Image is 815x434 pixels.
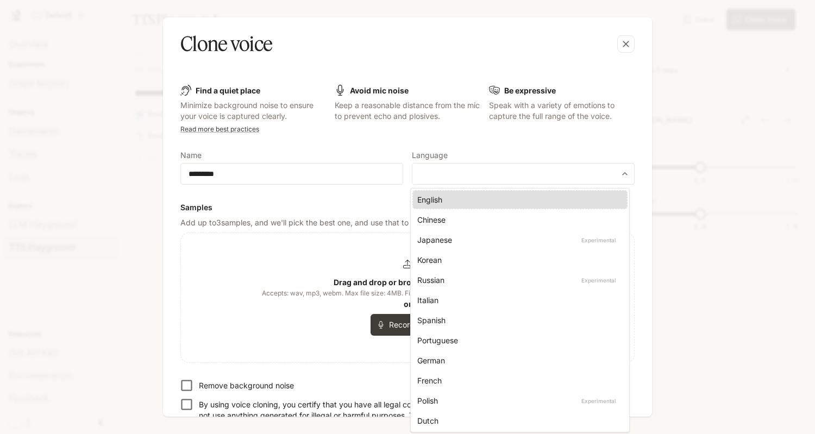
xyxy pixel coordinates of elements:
[417,375,618,386] div: French
[417,395,618,406] div: Polish
[579,275,618,285] p: Experimental
[579,396,618,406] p: Experimental
[417,355,618,366] div: German
[417,294,618,306] div: Italian
[417,274,618,286] div: Russian
[417,254,618,266] div: Korean
[417,234,618,246] div: Japanese
[417,415,618,426] div: Dutch
[417,214,618,225] div: Chinese
[417,315,618,326] div: Spanish
[417,194,618,205] div: English
[579,235,618,245] p: Experimental
[417,335,618,346] div: Portuguese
